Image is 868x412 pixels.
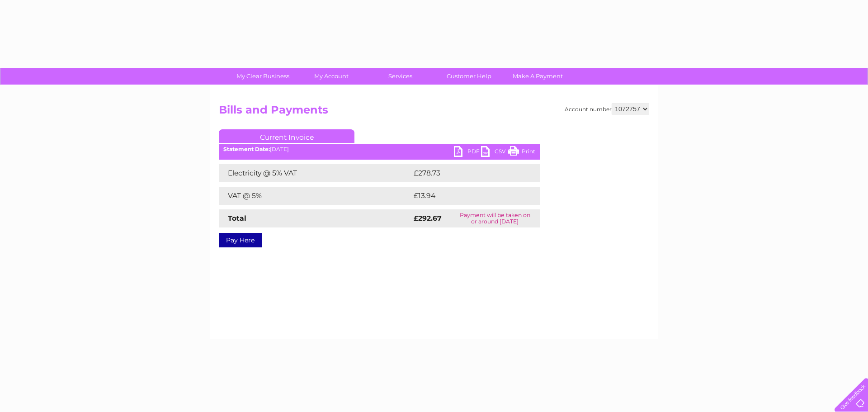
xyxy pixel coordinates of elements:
strong: Total [228,214,246,223]
a: CSV [481,146,508,159]
a: Current Invoice [219,129,354,143]
a: Make A Payment [500,68,575,85]
td: VAT @ 5% [219,187,411,205]
a: Services [363,68,438,85]
td: £13.94 [411,187,521,205]
strong: £292.67 [414,214,442,223]
h2: Bills and Payments [219,104,649,121]
a: My Clear Business [226,68,300,85]
a: Print [508,146,535,159]
a: PDF [454,146,481,159]
div: Account number [565,104,649,114]
div: [DATE] [219,146,540,152]
td: £278.73 [411,164,524,182]
td: Payment will be taken on or around [DATE] [450,209,540,227]
a: Pay Here [219,233,262,247]
a: Customer Help [432,68,506,85]
b: Statement Date: [223,146,270,152]
td: Electricity @ 5% VAT [219,164,411,182]
a: My Account [294,68,369,85]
